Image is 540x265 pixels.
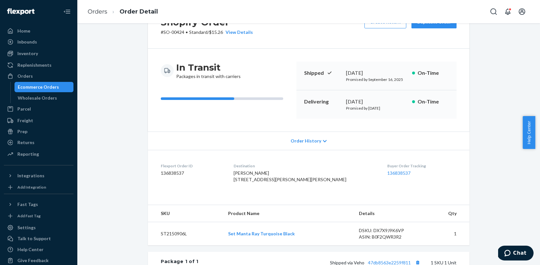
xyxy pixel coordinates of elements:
[4,126,73,137] a: Prep
[228,231,295,236] a: Set Manta Ray Turquoise Black
[4,199,73,210] button: Fast Tags
[17,213,41,219] div: Add Fast Tag
[304,69,341,77] p: Shipped
[17,73,33,79] div: Orders
[17,151,39,157] div: Reporting
[161,170,223,176] dd: 136838537
[223,29,253,35] button: View Details
[17,128,27,135] div: Prep
[14,82,74,92] a: Ecommerce Orders
[4,171,73,181] button: Integrations
[346,98,407,105] div: [DATE]
[17,39,37,45] div: Inbounds
[4,48,73,59] a: Inventory
[17,184,46,190] div: Add Integration
[161,163,223,169] dt: Flexport Order ID
[346,69,407,77] div: [DATE]
[4,137,73,148] a: Returns
[189,29,207,35] span: Standard
[4,212,73,220] a: Add Fast Tag
[14,93,74,103] a: Wholesale Orders
[359,227,419,234] div: DSKU: DX7X9J9K6VP
[234,170,346,182] span: [PERSON_NAME] [STREET_ADDRESS][PERSON_NAME][PERSON_NAME]
[17,117,33,124] div: Freight
[17,246,43,253] div: Help Center
[61,5,73,18] button: Close Navigation
[17,172,44,179] div: Integrations
[17,235,51,242] div: Talk to Support
[418,98,449,105] p: On-Time
[4,233,73,244] button: Talk to Support
[120,8,158,15] a: Order Detail
[18,95,57,101] div: Wholesale Orders
[186,29,188,35] span: •
[4,60,73,70] a: Replenishments
[17,201,38,208] div: Fast Tags
[17,257,49,264] div: Give Feedback
[88,8,107,15] a: Orders
[223,205,354,222] th: Product Name
[176,62,241,80] div: Packages in transit with carriers
[17,224,36,231] div: Settings
[148,222,223,246] td: ST2150906L
[17,62,52,68] div: Replenishments
[487,5,500,18] button: Open Search Box
[346,77,407,82] p: Promised by September 16, 2025
[17,28,30,34] div: Home
[234,163,377,169] dt: Destination
[4,104,73,114] a: Parcel
[354,205,425,222] th: Details
[4,244,73,255] a: Help Center
[7,8,34,15] img: Flexport logo
[425,205,469,222] th: Qty
[304,98,341,105] p: Delivering
[4,183,73,191] a: Add Integration
[387,163,457,169] dt: Buyer Order Tracking
[148,205,223,222] th: SKU
[18,84,59,90] div: Ecommerce Orders
[17,106,31,112] div: Parcel
[387,170,410,176] a: 136838537
[17,50,38,57] div: Inventory
[4,149,73,159] a: Reporting
[4,115,73,126] a: Freight
[516,5,528,18] button: Open account menu
[425,222,469,246] td: 1
[176,62,241,73] h3: In Transit
[346,105,407,111] p: Promised by [DATE]
[501,5,514,18] button: Open notifications
[82,2,163,21] ol: breadcrumbs
[4,222,73,233] a: Settings
[4,26,73,36] a: Home
[4,71,73,81] a: Orders
[418,69,449,77] p: On-Time
[4,37,73,47] a: Inbounds
[498,246,534,262] iframe: Opens a widget where you can chat to one of our agents
[17,139,34,146] div: Returns
[161,29,253,35] p: # SO-00424 / $15.26
[523,116,535,149] button: Help Center
[359,234,419,240] div: ASIN: B0F2QWR3R2
[291,138,321,144] span: Order History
